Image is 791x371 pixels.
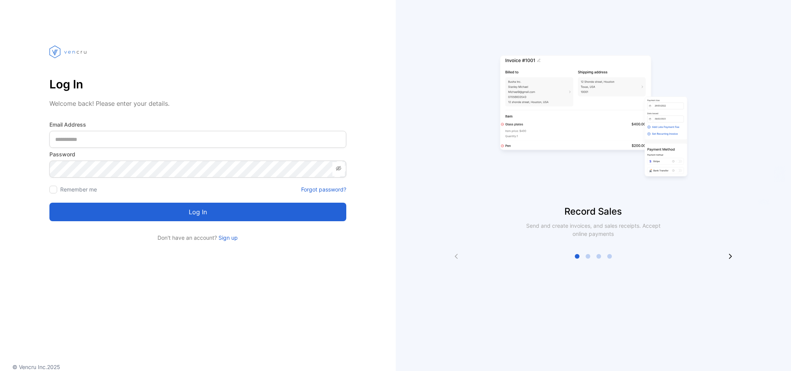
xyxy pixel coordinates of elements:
a: Sign up [217,234,238,241]
label: Remember me [60,186,97,193]
p: Don't have an account? [49,234,346,242]
p: Welcome back! Please enter your details. [49,99,346,108]
p: Log In [49,75,346,93]
label: Email Address [49,120,346,129]
a: Forgot password? [301,185,346,193]
p: Send and create invoices, and sales receipts. Accept online payments [519,222,667,238]
img: vencru logo [49,31,88,73]
img: slider image [497,31,690,205]
label: Password [49,150,346,158]
button: Log in [49,203,346,221]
